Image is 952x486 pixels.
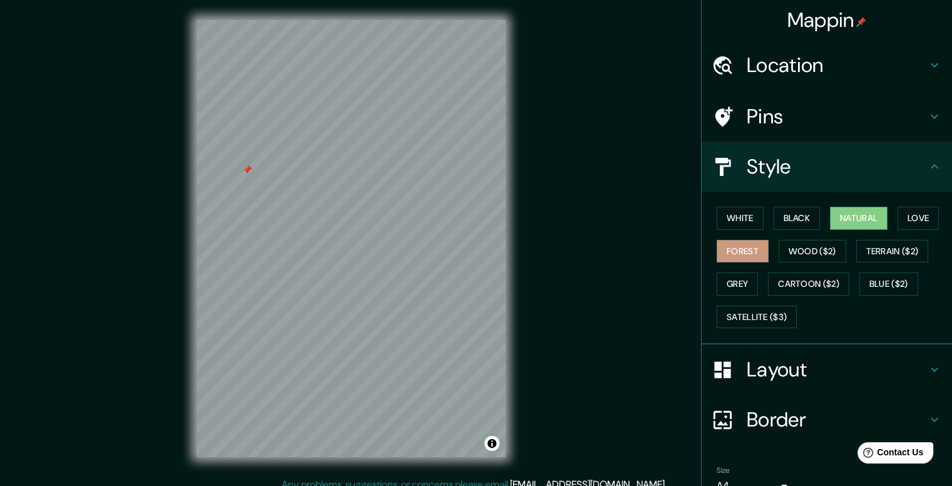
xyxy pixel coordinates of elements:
div: Pins [702,91,952,142]
button: Love [898,207,939,230]
h4: Pins [747,104,927,129]
button: Cartoon ($2) [768,272,849,296]
button: Natural [830,207,888,230]
img: pin-icon.png [856,17,866,27]
button: Wood ($2) [779,240,846,263]
div: Style [702,142,952,192]
div: Border [702,395,952,445]
button: Toggle attribution [484,436,499,451]
label: Size [717,465,730,476]
button: White [717,207,764,230]
h4: Style [747,154,927,179]
button: Grey [717,272,758,296]
button: Terrain ($2) [856,240,929,263]
canvas: Map [197,20,506,457]
button: Black [774,207,821,230]
button: Satellite ($3) [717,306,797,329]
div: Layout [702,344,952,395]
h4: Mappin [787,8,867,33]
button: Forest [717,240,769,263]
h4: Border [747,407,927,432]
h4: Layout [747,357,927,382]
h4: Location [747,53,927,78]
button: Blue ($2) [859,272,918,296]
iframe: Help widget launcher [841,437,938,472]
div: Location [702,40,952,90]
